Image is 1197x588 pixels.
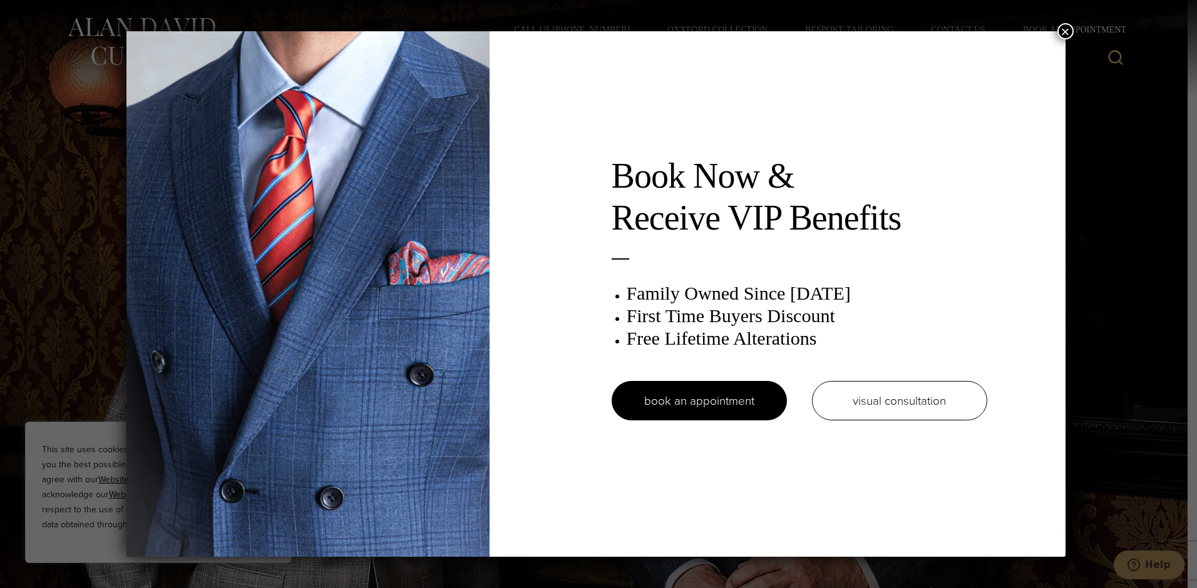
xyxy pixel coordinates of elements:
a: book an appointment [612,381,787,420]
h3: Free Lifetime Alterations [627,327,987,350]
h3: Family Owned Since [DATE] [627,282,987,305]
a: visual consultation [812,381,987,420]
h3: First Time Buyers Discount [627,305,987,327]
button: Close [1057,23,1074,39]
h2: Book Now & Receive VIP Benefits [612,155,987,239]
span: Help [32,9,58,20]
